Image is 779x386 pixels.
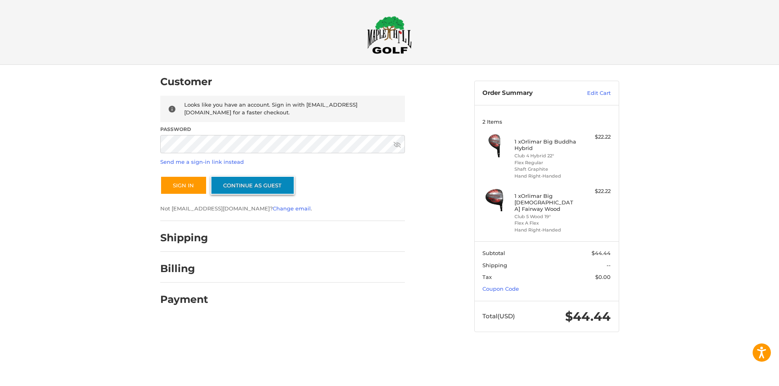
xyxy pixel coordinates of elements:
div: $22.22 [579,133,611,141]
span: $0.00 [595,274,611,280]
span: Tax [482,274,492,280]
a: Continue as guest [211,176,295,195]
h2: Payment [160,293,208,306]
a: Edit Cart [570,89,611,97]
span: $44.44 [592,250,611,256]
h4: 1 x Orlimar Big [DEMOGRAPHIC_DATA] Fairway Wood [514,193,577,212]
div: $22.22 [579,187,611,195]
h3: 2 Items [482,118,611,125]
span: -- [607,262,611,268]
h2: Billing [160,262,208,275]
span: Shipping [482,262,507,268]
h4: 1 x Orlimar Big Buddha Hybrid [514,138,577,152]
h2: Customer [160,75,212,88]
a: Send me a sign-in link instead [160,159,244,165]
h3: Order Summary [482,89,570,97]
label: Password [160,126,405,133]
a: Coupon Code [482,285,519,292]
li: Flex A Flex [514,220,577,227]
li: Flex Regular [514,159,577,166]
li: Shaft Graphite [514,166,577,173]
li: Club 4 Hybrid 22° [514,152,577,159]
li: Club 5 Wood 19° [514,213,577,220]
button: Sign In [160,176,207,195]
img: Maple Hill Golf [367,16,412,54]
span: $44.44 [565,309,611,324]
li: Hand Right-Handed [514,173,577,180]
span: Subtotal [482,250,505,256]
span: Looks like you have an account. Sign in with [EMAIL_ADDRESS][DOMAIN_NAME] for a faster checkout. [184,101,357,116]
p: Not [EMAIL_ADDRESS][DOMAIN_NAME]? . [160,205,405,213]
li: Hand Right-Handed [514,227,577,234]
span: Total (USD) [482,312,515,320]
a: Change email [273,205,311,212]
h2: Shipping [160,232,208,244]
